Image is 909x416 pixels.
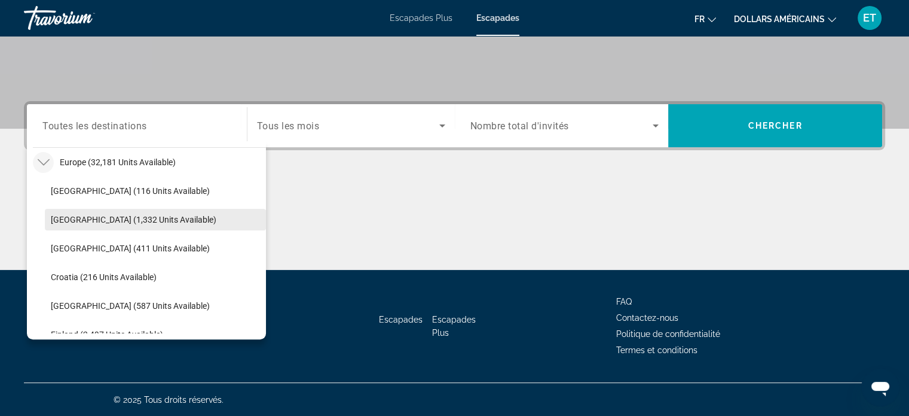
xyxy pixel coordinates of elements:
[45,209,266,230] button: [GEOGRAPHIC_DATA] (1,332 units available)
[432,315,476,338] a: Escapades Plus
[694,10,716,28] button: Changer de langue
[854,5,885,31] button: Menu utilisateur
[668,104,882,147] button: Chercher
[27,104,882,147] div: Search widget
[24,2,143,34] a: Travorium
[616,345,697,355] a: Termes et conditions
[257,120,320,132] span: Tous les mois
[616,329,720,339] a: Politique de confidentialité
[861,368,899,406] iframe: Bouton pour lancer la fenêtre de messagerie
[51,186,210,196] span: [GEOGRAPHIC_DATA] (116 units available)
[616,313,678,323] a: Contactez-nous
[51,272,157,282] span: Croatia (216 units available)
[60,157,176,167] span: Europe (32,181 units available)
[694,14,705,24] font: fr
[51,215,216,224] span: [GEOGRAPHIC_DATA] (1,332 units available)
[863,11,876,24] font: ET
[748,121,803,130] span: Chercher
[51,244,210,253] span: [GEOGRAPHIC_DATA] (411 units available)
[45,324,266,345] button: Finland (2,497 units available)
[45,266,266,288] button: Croatia (216 units available)
[51,330,163,339] span: Finland (2,497 units available)
[45,180,266,202] button: [GEOGRAPHIC_DATA] (116 units available)
[51,301,210,311] span: [GEOGRAPHIC_DATA] (587 units available)
[379,315,423,324] a: Escapades
[33,152,54,173] button: Toggle Europe (32,181 units available)
[616,297,632,306] a: FAQ
[45,238,266,259] button: [GEOGRAPHIC_DATA] (411 units available)
[734,14,825,24] font: dollars américains
[42,120,147,131] span: Toutes les destinations
[470,120,569,132] span: Nombre total d'invités
[476,13,519,23] a: Escapades
[390,13,452,23] a: Escapades Plus
[114,395,224,405] font: © 2025 Tous droits réservés.
[734,10,836,28] button: Changer de devise
[54,151,266,173] button: Europe (32,181 units available)
[45,295,266,317] button: [GEOGRAPHIC_DATA] (587 units available)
